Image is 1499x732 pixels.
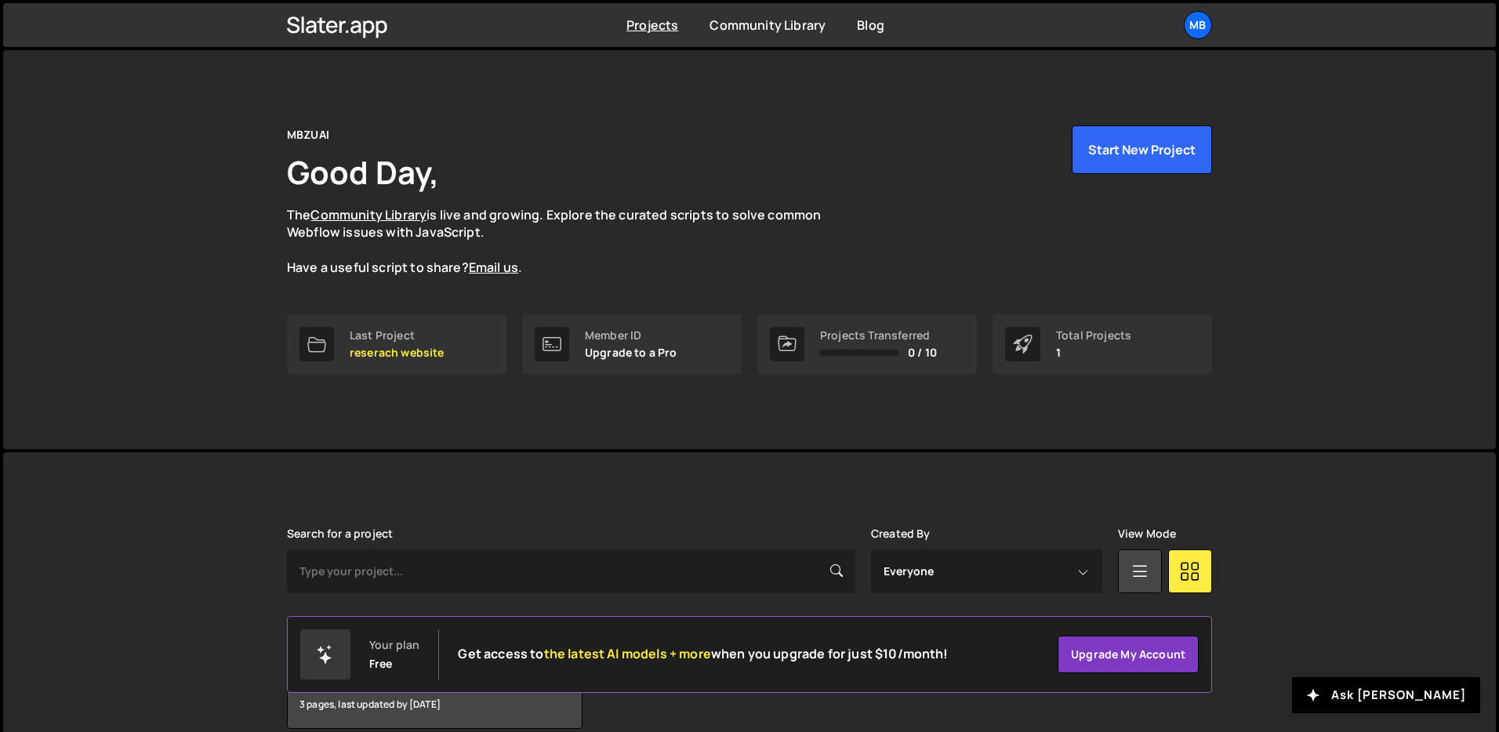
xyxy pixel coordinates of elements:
label: View Mode [1118,527,1176,540]
div: MBZUAI [287,125,329,144]
h2: Get access to when you upgrade for just $10/month! [458,647,948,661]
input: Type your project... [287,549,855,593]
div: Your plan [369,639,419,651]
p: reserach website [350,346,445,359]
div: Free [369,658,393,670]
a: Last Project reserach website [287,314,506,374]
span: the latest AI models + more [544,645,711,662]
span: 0 / 10 [908,346,937,359]
label: Created By [871,527,931,540]
p: The is live and growing. Explore the curated scripts to solve common Webflow issues with JavaScri... [287,206,851,277]
a: Blog [857,16,884,34]
button: Ask [PERSON_NAME] [1292,677,1480,713]
p: 1 [1056,346,1131,359]
h1: Good Day, [287,150,439,194]
a: Community Library [310,206,426,223]
a: Upgrade my account [1058,636,1199,673]
a: Projects [626,16,678,34]
button: Start New Project [1072,125,1212,174]
div: Projects Transferred [820,329,937,342]
div: Member ID [585,329,677,342]
a: MB [1184,11,1212,39]
div: Last Project [350,329,445,342]
p: Upgrade to a Pro [585,346,677,359]
a: Community Library [710,16,826,34]
div: Total Projects [1056,329,1131,342]
label: Search for a project [287,527,393,540]
a: Email us [469,259,518,276]
div: 3 pages, last updated by [DATE] [288,681,582,728]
